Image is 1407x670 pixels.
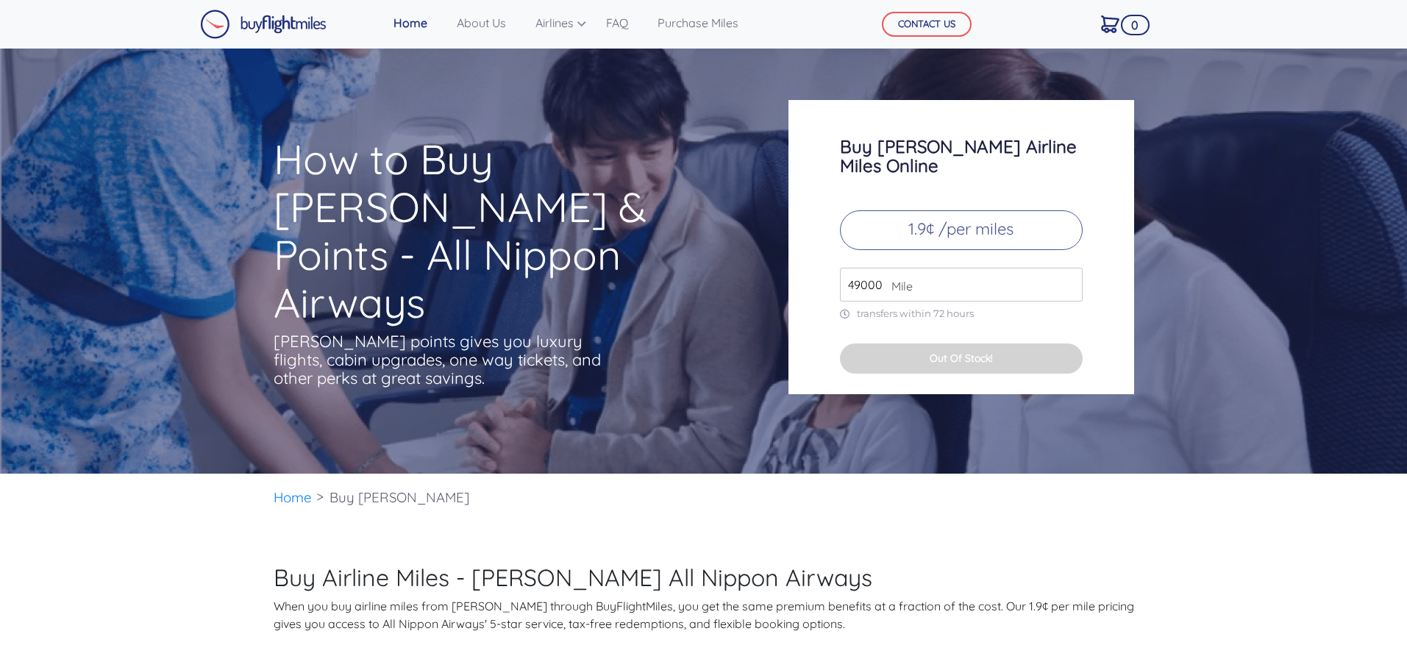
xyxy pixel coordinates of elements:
[274,135,731,327] h1: How to Buy [PERSON_NAME] & Points - All Nippon Airways
[274,332,605,388] p: [PERSON_NAME] points gives you luxury flights, cabin upgrades, one way tickets, and other perks a...
[451,8,512,38] a: About Us
[200,6,327,43] a: Buy Flight Miles Logo
[388,8,433,38] a: Home
[882,12,972,37] button: CONTACT US
[530,8,583,38] a: Airlines
[1121,15,1150,35] span: 0
[840,307,1083,320] p: transfers within 72 hours
[1101,15,1119,33] img: Cart
[200,10,327,39] img: Buy Flight Miles Logo
[322,474,477,521] li: Buy [PERSON_NAME]
[840,137,1083,175] h3: Buy [PERSON_NAME] Airline Miles Online
[1095,8,1125,39] a: 0
[840,343,1083,374] button: Out Of Stock!
[652,8,744,38] a: Purchase Miles
[884,277,913,295] span: Mile
[274,597,1134,632] p: When you buy airline miles from [PERSON_NAME] through BuyFlightMiles, you get the same premium be...
[274,488,312,506] a: Home
[600,8,634,38] a: FAQ
[274,563,1134,591] h2: Buy Airline Miles - [PERSON_NAME] All Nippon Airways
[840,210,1083,250] p: 1.9¢ /per miles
